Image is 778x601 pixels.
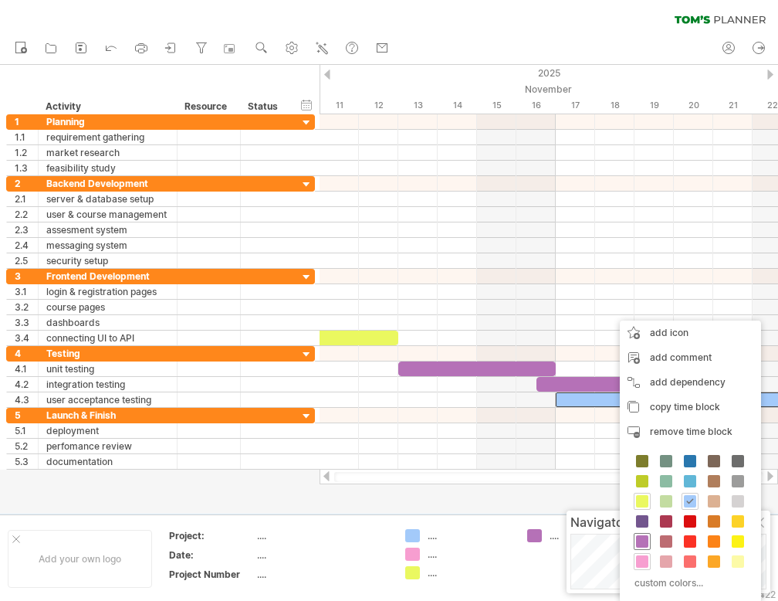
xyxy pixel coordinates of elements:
[15,161,38,175] div: 1.3
[634,97,674,114] div: Wednesday, 19 November 2025
[15,331,38,345] div: 3.4
[15,253,38,268] div: 2.5
[15,145,38,160] div: 1.2
[15,300,38,314] div: 3.2
[320,97,359,114] div: Tuesday, 11 November 2025
[46,207,169,222] div: user & course management
[477,97,516,114] div: Saturday, 15 November 2025
[46,408,169,423] div: Launch & Finish
[46,284,169,299] div: login & registration pages
[359,97,398,114] div: Wednesday, 12 November 2025
[15,392,38,407] div: 4.3
[257,548,387,562] div: ....
[46,300,169,314] div: course pages
[15,454,38,469] div: 5.3
[428,566,512,579] div: ....
[595,97,634,114] div: Tuesday, 18 November 2025
[46,114,169,129] div: Planning
[15,439,38,453] div: 5.2
[46,192,169,206] div: server & database setup
[620,321,761,345] div: add icon
[650,401,720,413] span: copy time block
[15,315,38,330] div: 3.3
[15,362,38,376] div: 4.1
[674,97,713,114] div: Thursday, 20 November 2025
[46,377,169,392] div: integration testing
[46,161,169,175] div: feasibility study
[169,529,254,542] div: Project:
[516,97,556,114] div: Sunday, 16 November 2025
[627,572,749,593] div: custom colors...
[15,176,38,191] div: 2
[620,370,761,395] div: add dependency
[15,192,38,206] div: 2.1
[15,207,38,222] div: 2.2
[15,238,38,253] div: 2.4
[428,548,512,561] div: ....
[15,423,38,438] div: 5.1
[398,97,438,114] div: Thursday, 13 November 2025
[46,392,169,407] div: user acceptance testing
[46,362,169,376] div: unit testing
[46,145,169,160] div: market research
[550,529,634,542] div: ....
[46,238,169,253] div: messaging system
[46,130,169,144] div: requirement gathering
[169,568,254,581] div: Project Number
[46,253,169,268] div: security setup
[46,439,169,453] div: perfomance review
[257,529,387,542] div: ....
[556,97,595,114] div: Monday, 17 November 2025
[169,548,254,562] div: Date:
[15,222,38,237] div: 2.3
[46,222,169,237] div: assesment system
[46,176,169,191] div: Backend Development
[15,130,38,144] div: 1.1
[46,99,168,114] div: Activity
[15,408,38,423] div: 5
[257,568,387,581] div: ....
[46,269,169,284] div: Frontend Development
[428,529,512,542] div: ....
[46,423,169,438] div: deployment
[438,97,477,114] div: Friday, 14 November 2025
[620,345,761,370] div: add comment
[46,346,169,361] div: Testing
[46,454,169,469] div: documentation
[8,530,152,588] div: Add your own logo
[15,284,38,299] div: 3.1
[248,99,282,114] div: Status
[570,514,766,530] div: Navigator
[713,97,753,114] div: Friday, 21 November 2025
[15,269,38,284] div: 3
[15,114,38,129] div: 1
[650,426,732,437] span: remove time block
[46,315,169,330] div: dashboards
[184,99,232,114] div: Resource
[46,331,169,345] div: connecting UI to API
[15,377,38,392] div: 4.2
[15,346,38,361] div: 4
